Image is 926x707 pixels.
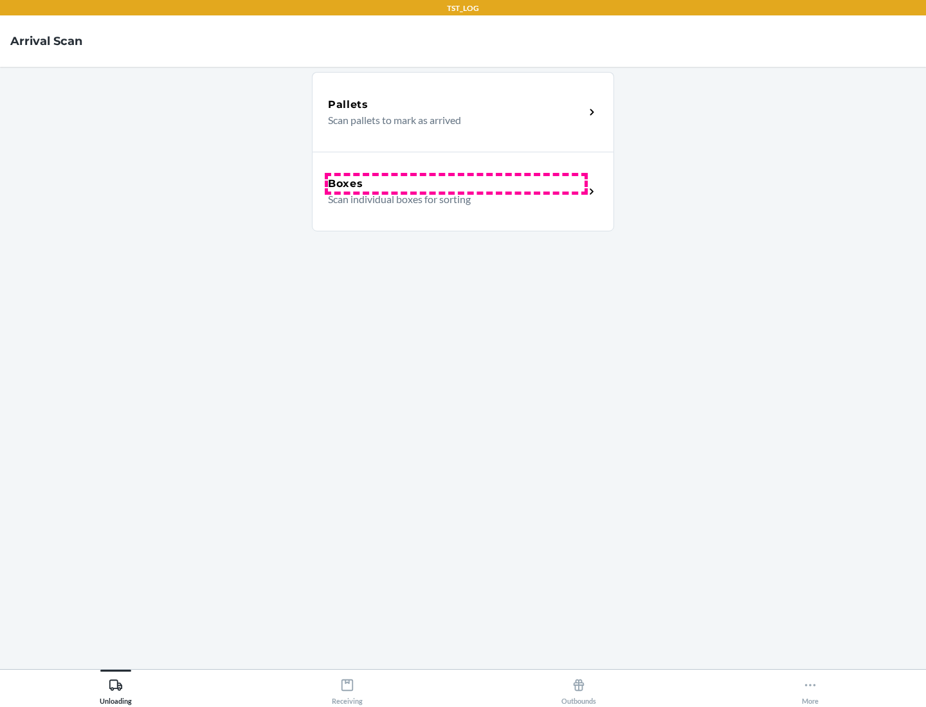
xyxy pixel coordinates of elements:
[332,673,363,705] div: Receiving
[100,673,132,705] div: Unloading
[802,673,819,705] div: More
[328,97,368,112] h5: Pallets
[10,33,82,49] h4: Arrival Scan
[232,670,463,705] button: Receiving
[694,670,926,705] button: More
[561,673,596,705] div: Outbounds
[328,176,363,192] h5: Boxes
[328,112,574,128] p: Scan pallets to mark as arrived
[312,152,614,231] a: BoxesScan individual boxes for sorting
[312,72,614,152] a: PalletsScan pallets to mark as arrived
[328,192,574,207] p: Scan individual boxes for sorting
[447,3,479,14] p: TST_LOG
[463,670,694,705] button: Outbounds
